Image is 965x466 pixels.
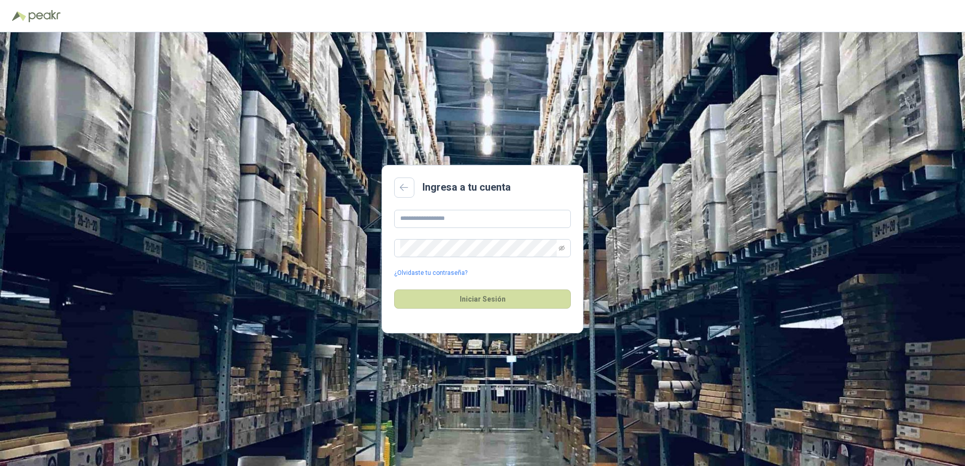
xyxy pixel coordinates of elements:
h2: Ingresa a tu cuenta [422,180,511,195]
img: Peakr [28,10,61,22]
button: Iniciar Sesión [394,289,571,309]
img: Logo [12,11,26,21]
span: eye-invisible [559,245,565,251]
a: ¿Olvidaste tu contraseña? [394,268,467,278]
